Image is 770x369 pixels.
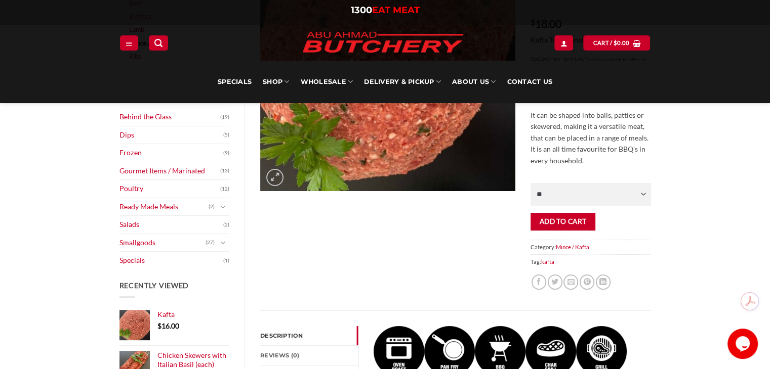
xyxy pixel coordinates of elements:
span: EAT MEAT [372,5,420,16]
a: Contact Us [507,61,552,103]
a: Share on Twitter [548,274,562,289]
a: Kafta [157,310,230,319]
span: Category: [531,240,651,254]
a: Reviews (0) [260,346,358,365]
a: Email to a Friend [563,274,578,289]
span: $ [157,321,161,330]
a: Frozen [119,144,224,162]
a: Search [149,35,168,50]
p: It can be shaped into balls, patties or skewered, making it a versatile meat, that can be placed ... [531,110,651,167]
a: Zoom [266,169,283,186]
bdi: 16.00 [157,321,179,330]
a: Ready Made Meals [119,198,209,216]
a: Dips [119,126,224,144]
button: Toggle [217,237,229,248]
span: (13) [220,163,229,178]
a: Menu [120,35,138,50]
span: Recently Viewed [119,281,189,290]
span: Kafta [157,310,175,318]
a: Wholesale [300,61,353,103]
span: (12) [220,181,229,197]
a: Specials [218,61,252,103]
button: Toggle [217,201,229,212]
a: kafta [541,258,554,265]
span: (9) [223,146,229,161]
span: Chicken Skewers with Italian Basil (each) [157,351,226,368]
span: (5) [223,127,229,143]
button: Add to cart [531,213,595,230]
span: (2) [223,217,229,233]
a: Mince / Kafta [556,244,589,250]
img: Abu Ahmad Butchery [294,25,471,61]
span: (27) [206,235,215,250]
a: Salads [119,216,224,234]
span: (19) [220,110,229,125]
a: View cart [583,35,650,50]
a: About Us [452,61,496,103]
a: Gourmet Items / Marinated [119,162,221,180]
a: Pin on Pinterest [580,274,594,289]
span: $ [614,38,617,48]
a: Behind the Glass [119,108,221,126]
span: (1) [223,253,229,268]
a: Login [554,35,573,50]
iframe: chat widget [727,329,760,359]
a: Specials [119,252,224,269]
a: Smallgoods [119,234,206,252]
span: 1300 [351,5,372,16]
a: Poultry [119,180,221,198]
a: SHOP [263,61,289,103]
span: (2) [209,199,215,214]
span: Tag: [531,254,651,269]
a: 1300EAT MEAT [351,5,420,16]
a: Description [260,326,358,345]
span: Cart / [593,38,629,48]
bdi: 0.00 [614,39,630,46]
a: Delivery & Pickup [364,61,441,103]
a: Share on Facebook [532,274,546,289]
a: Share on LinkedIn [596,274,611,289]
